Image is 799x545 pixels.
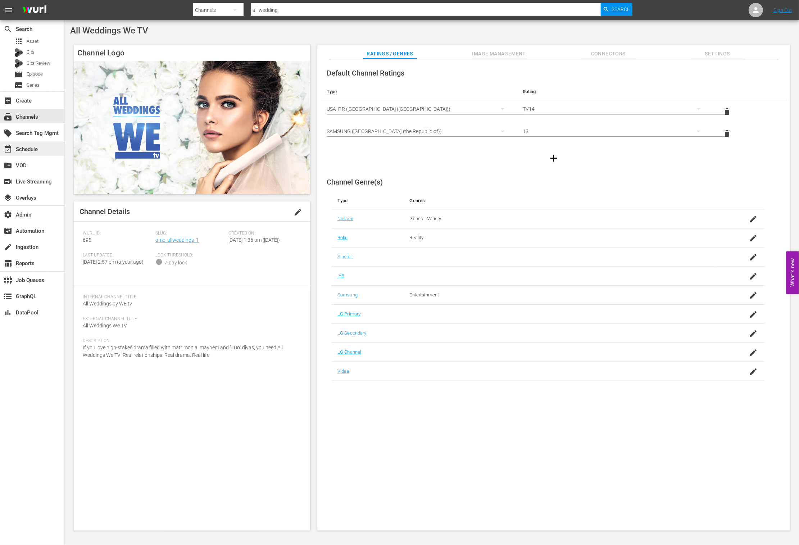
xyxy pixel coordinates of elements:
[337,330,367,336] a: LG Secondary
[83,323,127,328] span: All Weddings We TV
[80,207,130,216] span: Channel Details
[83,237,91,243] span: 695
[4,210,12,219] span: Admin
[723,129,732,138] span: delete
[4,308,12,317] span: DataPool
[289,204,307,221] button: edit
[27,82,40,89] span: Series
[27,49,35,56] span: Bits
[70,26,148,36] span: All Weddings We TV
[337,235,348,240] a: Roku
[74,45,310,61] h4: Channel Logo
[337,349,361,355] a: LG Channel
[4,161,12,170] span: VOD
[719,125,736,142] button: delete
[4,25,12,33] span: Search
[27,60,50,67] span: Bits Review
[601,3,632,16] button: Search
[472,49,526,58] span: Image Management
[83,316,298,322] span: External Channel Title:
[523,99,707,119] div: TV14
[74,61,310,194] img: All Weddings We TV
[690,49,744,58] span: Settings
[83,231,152,236] span: Wurl ID:
[337,273,344,278] a: IAB
[337,292,358,298] a: Samsung
[83,301,132,306] span: All Weddings by WE tv
[327,121,511,141] div: SAMSUNG ([GEOGRAPHIC_DATA] (the Republic of))
[155,253,224,258] span: Lock Threshold:
[83,345,283,358] span: If you love high-stakes drama filled with matrimonial mayhem and “I Do” divas, you need All Weddi...
[4,6,13,14] span: menu
[4,194,12,202] span: Overlays
[14,81,23,90] span: Series
[612,3,631,16] span: Search
[164,259,187,267] div: 7-day lock
[327,69,404,77] span: Default Channel Ratings
[719,103,736,120] button: delete
[83,338,298,344] span: Description:
[4,227,12,235] span: Automation
[155,258,163,265] span: info
[14,59,23,68] div: Bits Review
[4,276,12,285] span: Job Queues
[773,7,792,13] a: Sign Out
[83,253,152,258] span: Last Updated:
[4,129,12,137] span: Search Tag Mgmt
[14,70,23,79] span: Episode
[332,192,404,209] th: Type
[228,231,298,236] span: Created On:
[404,192,717,209] th: Genres
[517,83,713,100] th: Rating
[14,48,23,57] div: Bits
[337,216,353,221] a: Nielsen
[723,107,732,116] span: delete
[4,96,12,105] span: Create
[294,208,302,217] span: edit
[321,83,786,145] table: simple table
[83,259,144,265] span: [DATE] 2:57 pm (a year ago)
[4,259,12,268] span: Reports
[327,99,511,119] div: USA_PR ([GEOGRAPHIC_DATA] ([GEOGRAPHIC_DATA]))
[4,145,12,154] span: Schedule
[83,294,298,300] span: Internal Channel Title:
[363,49,417,58] span: Ratings / Genres
[27,38,38,45] span: Asset
[4,243,12,251] span: Ingestion
[27,71,43,78] span: Episode
[4,177,12,186] span: Live Streaming
[581,49,635,58] span: Connectors
[337,311,360,317] a: LG Primary
[17,2,52,19] img: ans4CAIJ8jUAAAAAAAAAAAAAAAAAAAAAAAAgQb4GAAAAAAAAAAAAAAAAAAAAAAAAJMjXAAAAAAAAAAAAAAAAAAAAAAAAgAT5G...
[337,368,349,374] a: Vidaa
[327,178,383,186] span: Channel Genre(s)
[4,292,12,301] span: GraphQL
[228,237,280,243] span: [DATE] 1:36 pm ([DATE])
[786,251,799,294] button: Open Feedback Widget
[14,37,23,46] span: Asset
[4,113,12,121] span: Channels
[337,254,353,259] a: Sinclair
[321,83,517,100] th: Type
[155,237,199,243] a: amc_allweddings_1
[523,121,707,141] div: 13
[155,231,224,236] span: Slug:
